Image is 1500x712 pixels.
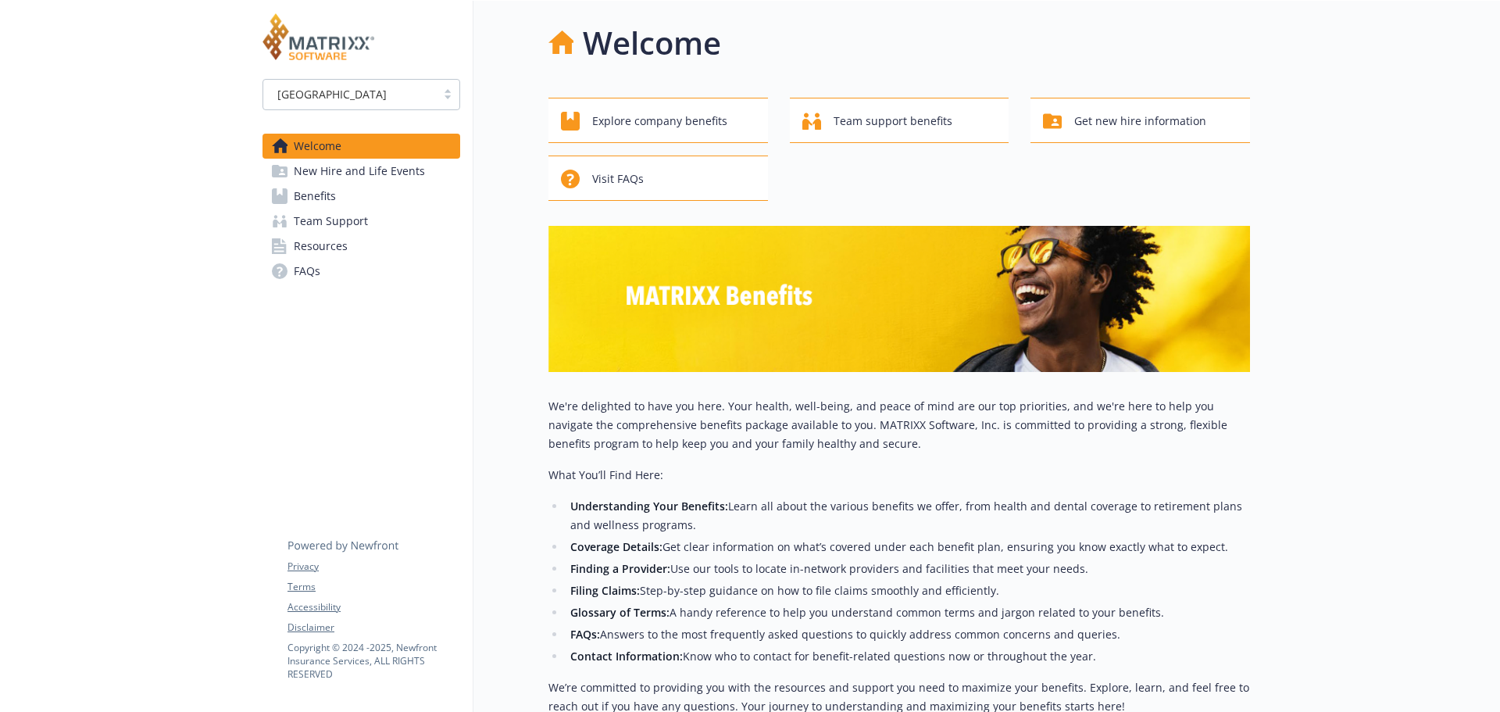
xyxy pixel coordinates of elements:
li: Learn all about the various benefits we offer, from health and dental coverage to retirement plan... [566,497,1250,535]
a: Benefits [262,184,460,209]
img: overview page banner [548,226,1250,372]
strong: Glossary of Terms: [570,605,670,620]
span: Visit FAQs [592,164,644,194]
a: New Hire and Life Events [262,159,460,184]
button: Get new hire information [1030,98,1250,143]
strong: Filing Claims: [570,583,640,598]
span: FAQs [294,259,320,284]
strong: FAQs: [570,627,600,642]
a: FAQs [262,259,460,284]
span: [GEOGRAPHIC_DATA] [277,86,387,102]
li: Know who to contact for benefit-related questions now or throughout the year. [566,647,1250,666]
a: Privacy [287,560,459,574]
button: Explore company benefits [548,98,768,143]
a: Accessibility [287,600,459,614]
h1: Welcome [583,20,721,66]
span: Team support benefits [834,106,952,136]
li: Answers to the most frequently asked questions to quickly address common concerns and queries. [566,625,1250,644]
span: Benefits [294,184,336,209]
li: Use our tools to locate in-network providers and facilities that meet your needs. [566,560,1250,578]
li: A handy reference to help you understand common terms and jargon related to your benefits. [566,603,1250,622]
p: We're delighted to have you here. Your health, well-being, and peace of mind are our top prioriti... [548,397,1250,453]
p: Copyright © 2024 - 2025 , Newfront Insurance Services, ALL RIGHTS RESERVED [287,641,459,681]
li: Step-by-step guidance on how to file claims smoothly and efficiently. [566,581,1250,600]
button: Visit FAQs [548,156,768,201]
a: Welcome [262,134,460,159]
a: Resources [262,234,460,259]
button: Team support benefits [790,98,1009,143]
p: What You’ll Find Here: [548,466,1250,485]
span: New Hire and Life Events [294,159,425,184]
a: Terms [287,580,459,594]
span: [GEOGRAPHIC_DATA] [271,86,428,102]
span: Get new hire information [1074,106,1206,136]
span: Explore company benefits [592,106,727,136]
a: Team Support [262,209,460,234]
span: Welcome [294,134,341,159]
span: Resources [294,234,348,259]
strong: Understanding Your Benefits: [570,499,728,513]
strong: Contact Information: [570,649,683,664]
strong: Coverage Details: [570,539,662,554]
li: Get clear information on what’s covered under each benefit plan, ensuring you know exactly what t... [566,538,1250,556]
strong: Finding a Provider: [570,561,670,576]
a: Disclaimer [287,621,459,635]
span: Team Support [294,209,368,234]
